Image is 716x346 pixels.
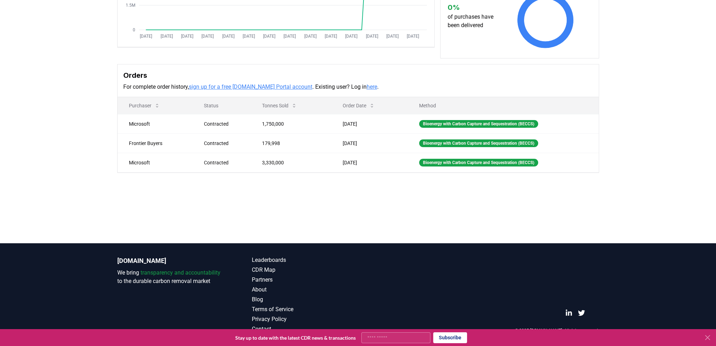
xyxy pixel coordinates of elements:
[189,83,312,90] a: sign up for a free [DOMAIN_NAME] Portal account
[118,133,193,153] td: Frontier Buyers
[331,133,408,153] td: [DATE]
[419,120,538,128] div: Bioenergy with Carbon Capture and Sequestration (BECCS)
[252,325,358,333] a: Contact
[204,140,245,147] div: Contracted
[117,256,224,266] p: [DOMAIN_NAME]
[123,83,593,91] p: For complete order history, . Existing user? Log in .
[251,133,331,153] td: 179,998
[263,34,275,39] tspan: [DATE]
[125,3,135,8] tspan: 1.5M
[242,34,255,39] tspan: [DATE]
[386,34,399,39] tspan: [DATE]
[304,34,316,39] tspan: [DATE]
[204,159,245,166] div: Contracted
[252,276,358,284] a: Partners
[251,153,331,172] td: 3,330,000
[140,34,152,39] tspan: [DATE]
[251,114,331,133] td: 1,750,000
[123,99,166,113] button: Purchaser
[181,34,193,39] tspan: [DATE]
[204,120,245,127] div: Contracted
[252,305,358,314] a: Terms of Service
[222,34,234,39] tspan: [DATE]
[123,70,593,81] h3: Orders
[413,102,593,109] p: Method
[448,2,500,13] h3: 0 %
[252,315,358,323] a: Privacy Policy
[345,34,357,39] tspan: [DATE]
[578,309,585,316] a: Twitter
[132,27,135,32] tspan: 0
[565,309,572,316] a: LinkedIn
[198,102,245,109] p: Status
[118,153,193,172] td: Microsoft
[419,139,538,147] div: Bioenergy with Carbon Capture and Sequestration (BECCS)
[367,83,377,90] a: here
[160,34,173,39] tspan: [DATE]
[407,34,419,39] tspan: [DATE]
[252,285,358,294] a: About
[331,114,408,133] td: [DATE]
[515,328,599,333] p: © 2025 [DOMAIN_NAME]. All rights reserved.
[252,266,358,274] a: CDR Map
[337,99,380,113] button: Order Date
[118,114,193,133] td: Microsoft
[252,256,358,264] a: Leaderboards
[117,269,224,285] p: We bring to the durable carbon removal market
[256,99,303,113] button: Tonnes Sold
[284,34,296,39] tspan: [DATE]
[201,34,214,39] tspan: [DATE]
[141,269,220,276] span: transparency and accountability
[331,153,408,172] td: [DATE]
[325,34,337,39] tspan: [DATE]
[252,295,358,304] a: Blog
[448,13,500,30] p: of purchases have been delivered
[366,34,378,39] tspan: [DATE]
[419,159,538,166] div: Bioenergy with Carbon Capture and Sequestration (BECCS)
